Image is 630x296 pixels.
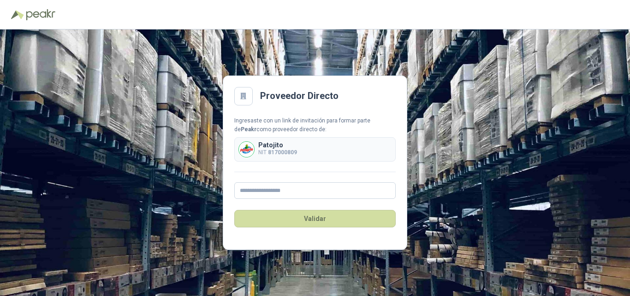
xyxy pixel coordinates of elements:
p: NIT [258,148,297,157]
img: Logo [11,10,24,19]
b: 817000809 [268,149,297,156]
img: Peakr [26,9,55,20]
div: Ingresaste con un link de invitación para formar parte de como proveedor directo de: [234,116,396,134]
p: Patojito [258,142,297,148]
b: Peakr [241,126,256,133]
img: Company Logo [239,142,254,157]
h2: Proveedor Directo [260,89,339,103]
button: Validar [234,210,396,227]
